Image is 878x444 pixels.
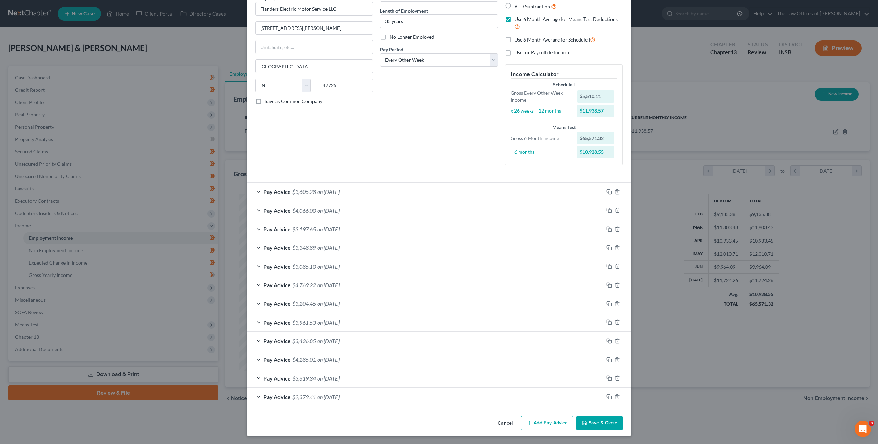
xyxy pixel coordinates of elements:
span: Pay Advice [263,356,291,363]
span: Pay Advice [263,263,291,270]
div: $11,938.57 [577,105,615,117]
span: $3,085.10 [292,263,316,270]
span: $4,066.00 [292,207,316,214]
button: Add Pay Advice [521,416,573,430]
span: $3,605.28 [292,188,316,195]
div: x 26 weeks ÷ 12 months [507,107,573,114]
span: Use 6 Month Average for Schedule I [514,37,590,43]
span: Pay Advice [263,319,291,326]
span: Pay Advice [263,338,291,344]
div: Schedule I [511,81,617,88]
span: No Longer Employed [390,34,434,40]
div: $5,510.11 [577,90,615,103]
span: Pay Advice [263,244,291,251]
span: $2,379.41 [292,394,316,400]
span: on [DATE] [317,226,340,232]
span: on [DATE] [317,319,340,326]
div: Means Test [511,124,617,131]
span: Pay Advice [263,375,291,382]
span: Pay Advice [263,300,291,307]
span: on [DATE] [317,338,340,344]
h5: Income Calculator [511,70,617,79]
span: Pay Advice [263,207,291,214]
div: ÷ 6 months [507,149,573,155]
span: on [DATE] [317,207,340,214]
span: YTD Subtraction [514,3,550,9]
span: Pay Period [380,47,403,52]
div: Gross Every Other Week Income [507,90,573,103]
span: on [DATE] [317,244,340,251]
iframe: Intercom live chat [855,421,871,437]
span: on [DATE] [317,375,340,382]
span: on [DATE] [317,282,340,288]
span: Pay Advice [263,226,291,232]
input: Enter city... [256,60,373,73]
div: $10,928.55 [577,146,615,158]
span: $3,204.45 [292,300,316,307]
span: $3,961.53 [292,319,316,326]
input: Enter address... [256,22,373,35]
span: $3,197.65 [292,226,316,232]
span: Use for Payroll deduction [514,49,569,55]
span: Pay Advice [263,188,291,195]
span: $3,348.89 [292,244,316,251]
span: $4,769.22 [292,282,316,288]
span: on [DATE] [317,394,340,400]
span: $3,619.34 [292,375,316,382]
button: Save & Close [576,416,623,430]
span: Pay Advice [263,394,291,400]
span: on [DATE] [317,356,340,363]
span: Use 6 Month Average for Means Test Deductions [514,16,618,22]
span: on [DATE] [317,188,340,195]
span: $3,436.85 [292,338,316,344]
span: 3 [869,421,874,426]
div: $65,571.32 [577,132,615,144]
div: Gross 6 Month Income [507,135,573,142]
input: ex: 2 years [380,15,498,28]
label: Length of Employment [380,7,428,14]
input: Enter zip... [318,79,373,92]
input: Search company by name... [255,2,373,16]
span: Save as Common Company [265,98,322,104]
span: on [DATE] [317,300,340,307]
button: Cancel [492,417,518,430]
span: Pay Advice [263,282,291,288]
span: on [DATE] [317,263,340,270]
span: $4,285.01 [292,356,316,363]
input: Unit, Suite, etc... [256,40,373,54]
